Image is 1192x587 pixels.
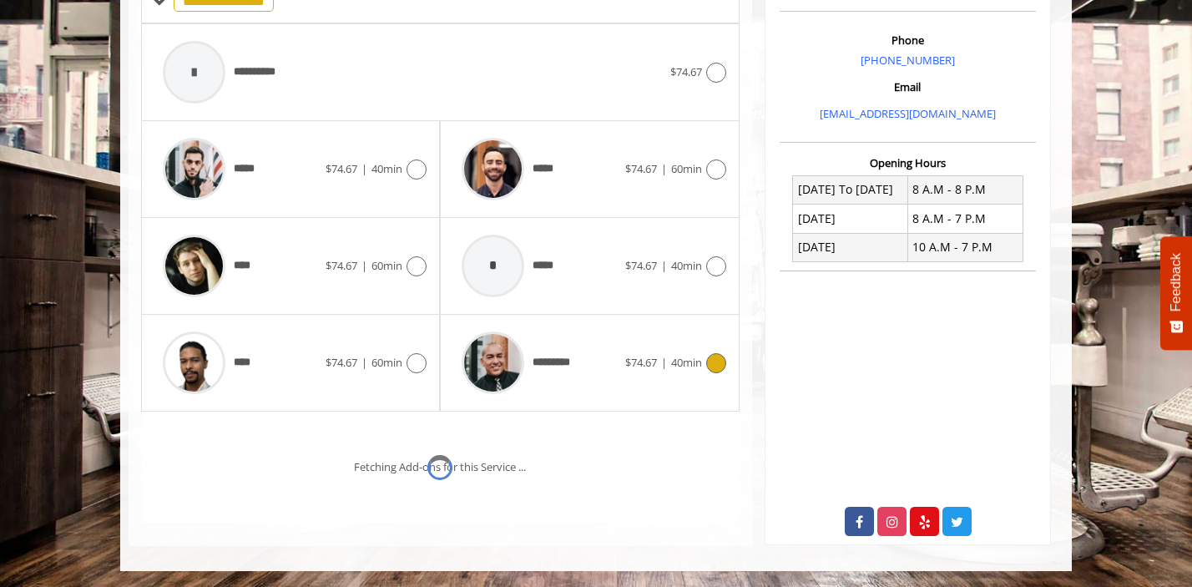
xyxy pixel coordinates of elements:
[625,258,657,273] span: $74.67
[371,355,402,370] span: 60min
[907,205,1023,233] td: 8 A.M - 7 P.M
[671,161,702,176] span: 60min
[671,258,702,273] span: 40min
[625,161,657,176] span: $74.67
[371,161,402,176] span: 40min
[371,258,402,273] span: 60min
[326,258,357,273] span: $74.67
[1160,236,1192,350] button: Feedback - Show survey
[361,355,367,370] span: |
[793,205,908,233] td: [DATE]
[661,355,667,370] span: |
[670,64,702,79] span: $74.67
[784,34,1032,46] h3: Phone
[793,233,908,261] td: [DATE]
[780,157,1036,169] h3: Opening Hours
[907,175,1023,204] td: 8 A.M - 8 P.M
[354,458,526,476] div: Fetching Add-ons for this Service ...
[1169,253,1184,311] span: Feedback
[625,355,657,370] span: $74.67
[793,175,908,204] td: [DATE] To [DATE]
[861,53,955,68] a: [PHONE_NUMBER]
[661,161,667,176] span: |
[326,355,357,370] span: $74.67
[361,258,367,273] span: |
[671,355,702,370] span: 40min
[784,81,1032,93] h3: Email
[661,258,667,273] span: |
[820,106,996,121] a: [EMAIL_ADDRESS][DOMAIN_NAME]
[326,161,357,176] span: $74.67
[907,233,1023,261] td: 10 A.M - 7 P.M
[361,161,367,176] span: |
